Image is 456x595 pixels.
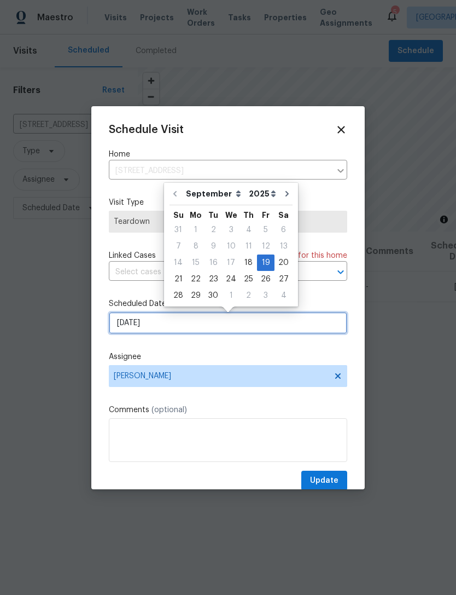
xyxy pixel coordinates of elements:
[204,222,222,238] div: Tue Sep 02 2025
[279,183,295,205] button: Go to next month
[109,124,184,135] span: Schedule Visit
[222,287,240,304] div: Wed Oct 01 2025
[222,222,240,238] div: Wed Sep 03 2025
[274,271,293,287] div: Sat Sep 27 2025
[240,222,257,238] div: 4
[274,239,293,254] div: 13
[257,255,274,271] div: Fri Sep 19 2025
[240,271,257,287] div: 25
[257,222,274,238] div: 5
[169,288,187,303] div: 28
[204,271,222,287] div: 23
[246,186,279,202] select: Year
[204,287,222,304] div: Tue Sep 30 2025
[222,255,240,270] div: 17
[274,222,293,238] div: 6
[208,211,218,219] abbr: Tuesday
[240,239,257,254] div: 11
[187,239,204,254] div: 8
[169,271,187,287] div: Sun Sep 21 2025
[222,255,240,271] div: Wed Sep 17 2025
[187,255,204,271] div: Mon Sep 15 2025
[109,298,347,309] label: Scheduled Date
[240,255,257,271] div: Thu Sep 18 2025
[240,287,257,304] div: Thu Oct 02 2025
[204,255,222,271] div: Tue Sep 16 2025
[169,287,187,304] div: Sun Sep 28 2025
[187,288,204,303] div: 29
[310,474,338,488] span: Update
[109,264,317,281] input: Select cases
[222,288,240,303] div: 1
[190,211,202,219] abbr: Monday
[278,211,289,219] abbr: Saturday
[257,271,274,287] div: Fri Sep 26 2025
[173,211,184,219] abbr: Sunday
[222,239,240,254] div: 10
[257,271,274,287] div: 26
[187,238,204,255] div: Mon Sep 08 2025
[204,288,222,303] div: 30
[257,288,274,303] div: 3
[262,211,270,219] abbr: Friday
[169,255,187,271] div: Sun Sep 14 2025
[240,255,257,270] div: 18
[109,197,347,208] label: Visit Type
[274,238,293,255] div: Sat Sep 13 2025
[169,238,187,255] div: Sun Sep 07 2025
[114,216,342,227] span: Teardown
[257,287,274,304] div: Fri Oct 03 2025
[240,222,257,238] div: Thu Sep 04 2025
[169,239,187,254] div: 7
[222,271,240,287] div: Wed Sep 24 2025
[335,124,347,136] span: Close
[274,271,293,287] div: 27
[169,222,187,238] div: Sun Aug 31 2025
[274,222,293,238] div: Sat Sep 06 2025
[257,255,274,270] div: 19
[151,406,187,414] span: (optional)
[109,312,347,334] input: M/D/YYYY
[274,255,293,271] div: Sat Sep 20 2025
[109,351,347,362] label: Assignee
[204,255,222,270] div: 16
[187,222,204,238] div: Mon Sep 01 2025
[167,183,183,205] button: Go to previous month
[187,287,204,304] div: Mon Sep 29 2025
[187,271,204,287] div: Mon Sep 22 2025
[257,222,274,238] div: Fri Sep 05 2025
[187,222,204,238] div: 1
[274,288,293,303] div: 4
[257,239,274,254] div: 12
[301,471,347,491] button: Update
[243,211,254,219] abbr: Thursday
[225,211,237,219] abbr: Wednesday
[257,238,274,255] div: Fri Sep 12 2025
[169,255,187,270] div: 14
[183,186,246,202] select: Month
[109,163,331,180] input: Enter in an address
[222,222,240,238] div: 3
[169,271,187,287] div: 21
[222,238,240,255] div: Wed Sep 10 2025
[114,372,328,380] span: [PERSON_NAME]
[274,287,293,304] div: Sat Oct 04 2025
[240,271,257,287] div: Thu Sep 25 2025
[204,239,222,254] div: 9
[187,255,204,270] div: 15
[109,149,347,160] label: Home
[187,271,204,287] div: 22
[240,288,257,303] div: 2
[222,271,240,287] div: 24
[333,264,348,280] button: Open
[169,222,187,238] div: 31
[274,255,293,270] div: 20
[109,250,156,261] span: Linked Cases
[109,405,347,415] label: Comments
[204,222,222,238] div: 2
[204,271,222,287] div: Tue Sep 23 2025
[204,238,222,255] div: Tue Sep 09 2025
[240,238,257,255] div: Thu Sep 11 2025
